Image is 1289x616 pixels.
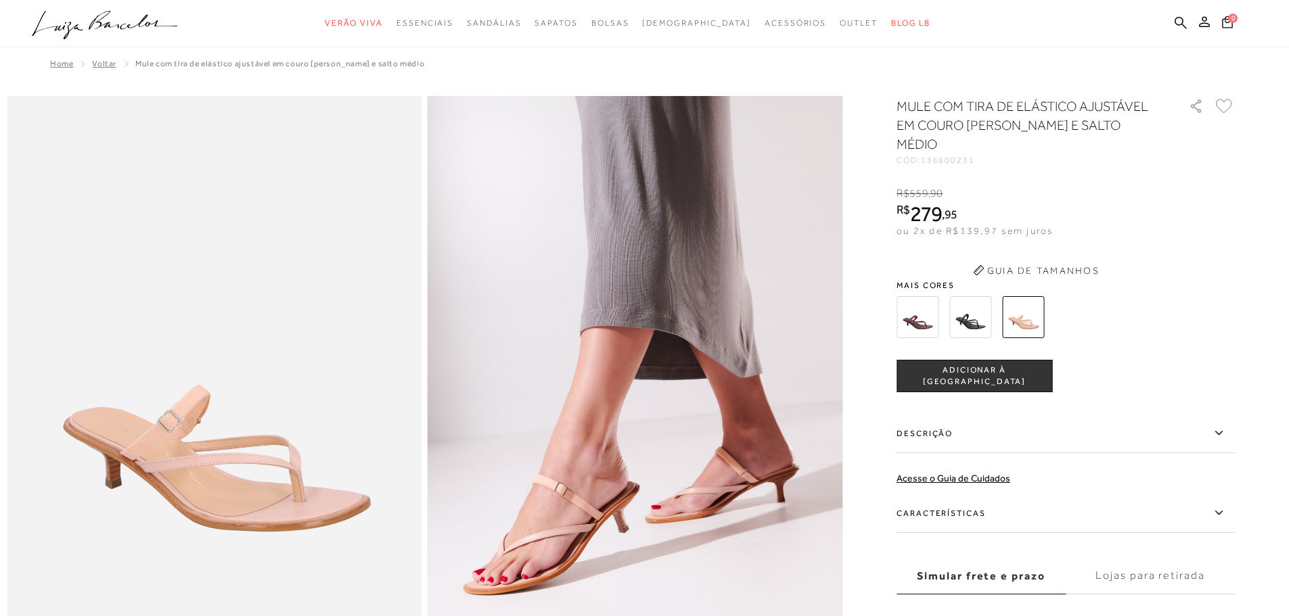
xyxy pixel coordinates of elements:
[897,414,1235,453] label: Descrição
[325,11,383,36] a: noSubCategoriesText
[928,187,943,199] i: ,
[897,364,1051,388] span: ADICIONAR À [GEOGRAPHIC_DATA]
[945,207,957,221] span: 95
[397,18,453,28] span: Essenciais
[968,260,1104,281] button: Guia de Tamanhos
[930,187,943,199] span: 90
[325,18,383,28] span: Verão Viva
[467,18,521,28] span: Sandálias
[840,18,878,28] span: Outlet
[897,296,939,338] img: MULE COM TIRA DE ELÁSTICO AJUSTÁVEL EM COURO MARSALA E SALTO MÉDIO
[642,18,751,28] span: [DEMOGRAPHIC_DATA]
[397,11,453,36] a: noSubCategoriesText
[921,156,975,165] span: 136800231
[1002,296,1044,338] img: MULE COM TIRA DE ELÁSTICO AJUSTÁVEL EM COURO ROSA CASHMERE E SALTO MÉDIO
[897,187,909,199] i: R$
[910,202,942,226] span: 279
[765,18,826,28] span: Acessórios
[535,11,577,36] a: noSubCategoriesText
[1066,558,1235,594] label: Lojas para retirada
[897,494,1235,533] label: Características
[135,59,424,68] span: MULE COM TIRA DE ELÁSTICO AJUSTÁVEL EM COURO [PERSON_NAME] E SALTO MÉDIO
[897,97,1150,153] h1: MULE COM TIRA DE ELÁSTICO AJUSTÁVEL EM COURO [PERSON_NAME] E SALTO MÉDIO
[949,296,991,338] img: MULE COM TIRA DE ELÁSTICO AJUSTÁVEL EM COURO PRETO E SALTO MÉDIO
[591,11,629,36] a: noSubCategoriesText
[897,281,1235,289] span: Mais cores
[897,473,1010,483] a: Acesse o Guia de Cuidados
[897,558,1066,594] label: Simular frete e prazo
[897,156,1167,164] div: CÓD:
[92,59,116,68] a: Voltar
[535,18,577,28] span: Sapatos
[591,18,629,28] span: Bolsas
[942,208,957,220] i: ,
[897,360,1052,392] button: ADICIONAR À [GEOGRAPHIC_DATA]
[897,204,910,216] i: R$
[1218,15,1237,33] button: 0
[467,11,521,36] a: noSubCategoriesText
[909,187,928,199] span: 559
[765,11,826,36] a: noSubCategoriesText
[642,11,751,36] a: noSubCategoriesText
[891,11,930,36] a: BLOG LB
[897,225,1053,236] span: ou 2x de R$139,97 sem juros
[891,18,930,28] span: BLOG LB
[50,59,73,68] a: Home
[840,11,878,36] a: noSubCategoriesText
[1228,14,1238,23] span: 0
